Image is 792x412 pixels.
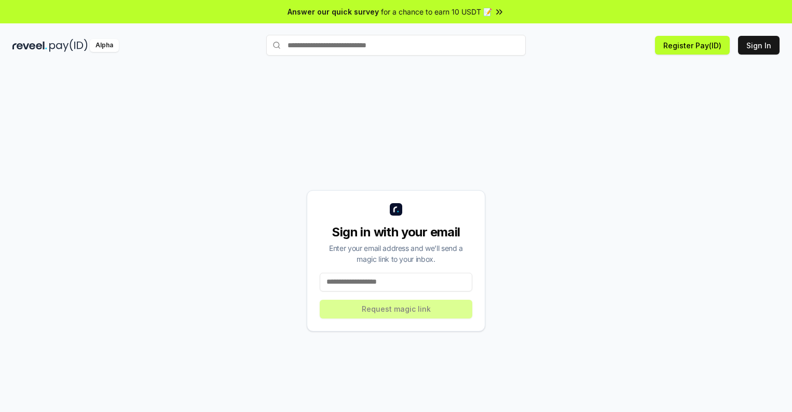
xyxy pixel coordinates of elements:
div: Alpha [90,39,119,52]
img: logo_small [390,203,402,216]
button: Register Pay(ID) [655,36,730,55]
span: for a chance to earn 10 USDT 📝 [381,6,492,17]
div: Enter your email address and we’ll send a magic link to your inbox. [320,243,472,264]
span: Answer our quick survey [288,6,379,17]
div: Sign in with your email [320,224,472,241]
img: pay_id [49,39,88,52]
img: reveel_dark [12,39,47,52]
button: Sign In [738,36,780,55]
